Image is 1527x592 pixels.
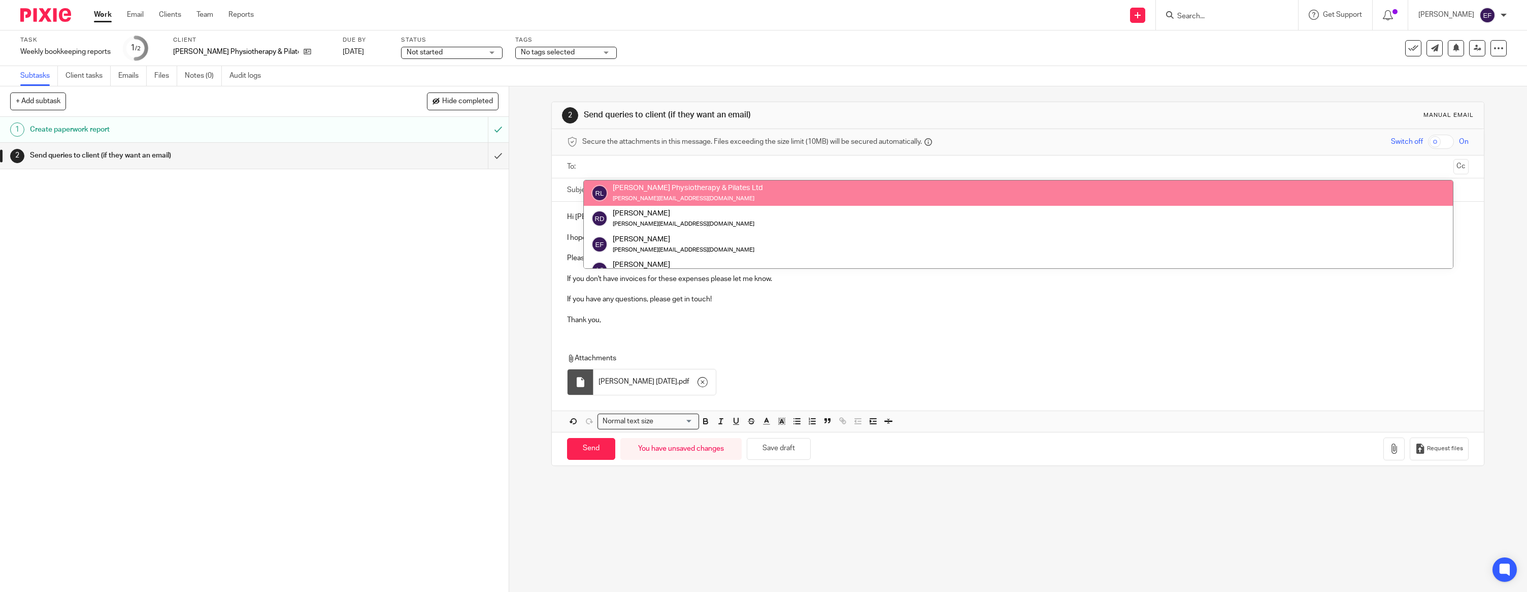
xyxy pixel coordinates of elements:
[20,8,71,22] img: Pixie
[613,208,754,219] div: [PERSON_NAME]
[567,185,593,195] label: Subject:
[118,66,147,86] a: Emails
[567,353,1421,363] p: Attachments
[65,66,111,86] a: Client tasks
[20,47,111,57] div: Weekly bookkeeping reports
[401,36,503,44] label: Status
[30,122,328,137] h1: Create paperwork report
[613,183,763,193] div: [PERSON_NAME] Physiotherapy & Pilates Ltd
[591,236,608,253] img: svg%3E
[154,66,177,86] a: Files
[159,10,181,20] a: Clients
[613,234,754,244] div: [PERSON_NAME]
[582,137,922,147] span: Secure the attachments in this message. Files exceeding the size limit (10MB) will be secured aut...
[407,49,443,56] span: Not started
[10,92,66,110] button: + Add subtask
[567,315,1469,325] p: Thank you,
[613,260,754,270] div: [PERSON_NAME]
[1176,12,1268,21] input: Search
[1410,438,1469,460] button: Request files
[343,48,364,55] span: [DATE]
[196,10,213,20] a: Team
[599,377,677,387] span: [PERSON_NAME] [DATE]
[567,233,1469,243] p: I hope you are having a lovely start to the day!
[613,247,754,253] small: [PERSON_NAME][EMAIL_ADDRESS][DOMAIN_NAME]
[567,438,615,460] input: Send
[593,369,716,395] div: .
[567,274,1469,284] p: If you don't have invoices for these expenses please let me know.
[173,36,330,44] label: Client
[135,46,141,51] small: /2
[613,221,754,227] small: [PERSON_NAME][EMAIL_ADDRESS][DOMAIN_NAME]
[567,294,1469,304] p: If you have any questions, please get in touch!
[591,262,608,278] img: svg%3E
[30,148,328,163] h1: Send queries to client (if they want an email)
[600,416,655,427] span: Normal text size
[228,10,254,20] a: Reports
[1427,445,1463,453] span: Request files
[1323,11,1362,18] span: Get Support
[613,196,754,201] small: [PERSON_NAME][EMAIL_ADDRESS][DOMAIN_NAME]
[427,92,499,110] button: Hide completed
[656,416,693,427] input: Search for option
[10,149,24,163] div: 2
[94,10,112,20] a: Work
[1423,111,1474,119] div: Manual email
[185,66,222,86] a: Notes (0)
[1418,10,1474,20] p: [PERSON_NAME]
[20,36,111,44] label: Task
[591,185,608,201] img: svg%3E
[1459,137,1469,147] span: On
[567,253,1469,263] p: Please find attached missing expenses paperwork report for this week. Please upload receipts or i...
[130,42,141,54] div: 1
[20,66,58,86] a: Subtasks
[229,66,269,86] a: Audit logs
[521,49,575,56] span: No tags selected
[442,98,493,106] span: Hide completed
[679,377,689,387] span: pdf
[597,414,699,429] div: Search for option
[1479,7,1496,23] img: svg%3E
[515,36,617,44] label: Tags
[1391,137,1423,147] span: Switch off
[173,47,298,57] p: [PERSON_NAME] Physiotherapy & Pilates Ltd
[127,10,144,20] a: Email
[562,107,578,123] div: 2
[591,210,608,227] img: svg%3E
[620,438,742,460] div: You have unsaved changes
[567,212,1469,222] p: Hi [PERSON_NAME],
[584,110,1040,120] h1: Send queries to client (if they want an email)
[343,36,388,44] label: Due by
[10,122,24,137] div: 1
[567,162,578,172] label: To:
[747,438,811,460] button: Save draft
[1453,159,1469,174] button: Cc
